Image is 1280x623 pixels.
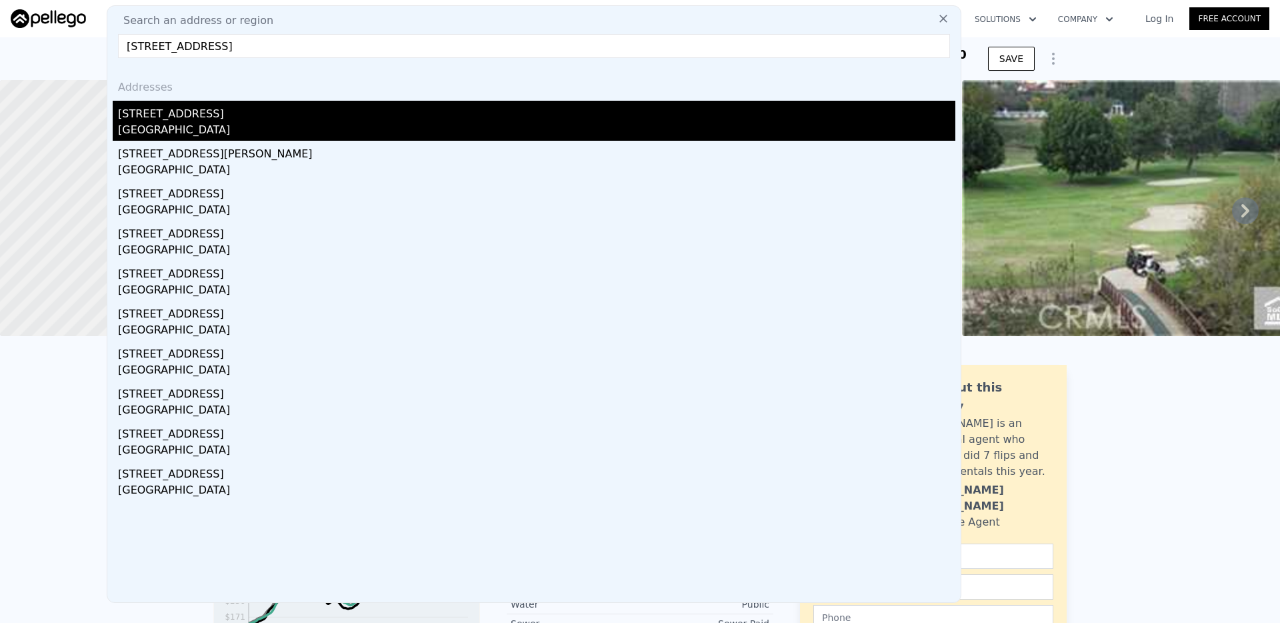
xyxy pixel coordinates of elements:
[118,461,955,482] div: [STREET_ADDRESS]
[118,122,955,141] div: [GEOGRAPHIC_DATA]
[118,181,955,202] div: [STREET_ADDRESS]
[640,598,769,611] div: Public
[225,596,245,606] tspan: $236
[118,301,955,322] div: [STREET_ADDRESS]
[118,34,950,58] input: Enter an address, city, region, neighborhood or zip code
[118,421,955,442] div: [STREET_ADDRESS]
[905,482,1053,514] div: [PERSON_NAME] [PERSON_NAME]
[118,362,955,381] div: [GEOGRAPHIC_DATA]
[118,141,955,162] div: [STREET_ADDRESS][PERSON_NAME]
[118,381,955,402] div: [STREET_ADDRESS]
[225,612,245,622] tspan: $171
[964,7,1047,31] button: Solutions
[905,378,1053,416] div: Ask about this property
[1047,7,1124,31] button: Company
[1129,12,1189,25] a: Log In
[988,47,1035,71] button: SAVE
[118,341,955,362] div: [STREET_ADDRESS]
[118,442,955,461] div: [GEOGRAPHIC_DATA]
[118,162,955,181] div: [GEOGRAPHIC_DATA]
[1040,45,1067,72] button: Show Options
[113,69,955,101] div: Addresses
[118,242,955,261] div: [GEOGRAPHIC_DATA]
[118,402,955,421] div: [GEOGRAPHIC_DATA]
[905,416,1053,480] div: [PERSON_NAME] is an active local agent who personally did 7 flips and bought 3 rentals this year.
[118,221,955,242] div: [STREET_ADDRESS]
[118,202,955,221] div: [GEOGRAPHIC_DATA]
[1189,7,1269,30] a: Free Account
[118,101,955,122] div: [STREET_ADDRESS]
[118,482,955,501] div: [GEOGRAPHIC_DATA]
[118,261,955,282] div: [STREET_ADDRESS]
[511,598,640,611] div: Water
[118,282,955,301] div: [GEOGRAPHIC_DATA]
[118,322,955,341] div: [GEOGRAPHIC_DATA]
[11,9,86,28] img: Pellego
[113,13,273,29] span: Search an address or region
